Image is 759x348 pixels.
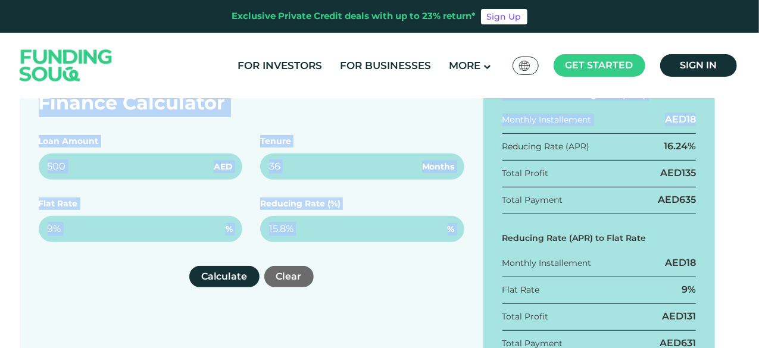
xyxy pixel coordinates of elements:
[679,194,696,205] span: 635
[260,136,291,146] label: Tenure
[8,36,124,96] img: Logo
[686,257,696,268] span: 18
[39,198,78,209] label: Flat Rate
[686,114,696,125] span: 18
[337,56,434,76] a: For Businesses
[39,136,99,146] label: Loan Amount
[502,257,592,269] div: Monthly Installement
[665,256,696,269] div: AED
[682,283,696,296] div: 9%
[502,194,563,206] div: Total Payment
[682,167,696,178] span: 135
[260,198,341,209] label: Reducing Rate (%)
[502,311,549,323] div: Total Profit
[189,266,260,287] button: Calculate
[502,114,592,126] div: Monthly Installement
[449,59,480,71] span: More
[683,311,696,322] span: 131
[448,223,455,236] span: %
[680,59,717,71] span: Sign in
[566,59,633,71] span: Get started
[502,284,540,296] div: Flat Rate
[664,140,696,153] div: 16.24%
[264,266,314,287] button: Clear
[39,89,464,117] div: Finance Calculator
[235,56,325,76] a: For Investors
[658,193,696,206] div: AED
[502,232,696,244] div: Reducing Rate (APR) to Flat Rate
[422,161,455,173] span: Months
[660,167,696,180] div: AED
[214,161,233,173] span: AED
[226,223,233,236] span: %
[232,10,476,23] div: Exclusive Private Credit deals with up to 23% return*
[662,310,696,323] div: AED
[665,113,696,126] div: AED
[481,9,527,24] a: Sign Up
[519,61,530,71] img: SA Flag
[502,167,549,180] div: Total Profit
[660,54,737,77] a: Sign in
[502,140,590,153] div: Reducing Rate (APR)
